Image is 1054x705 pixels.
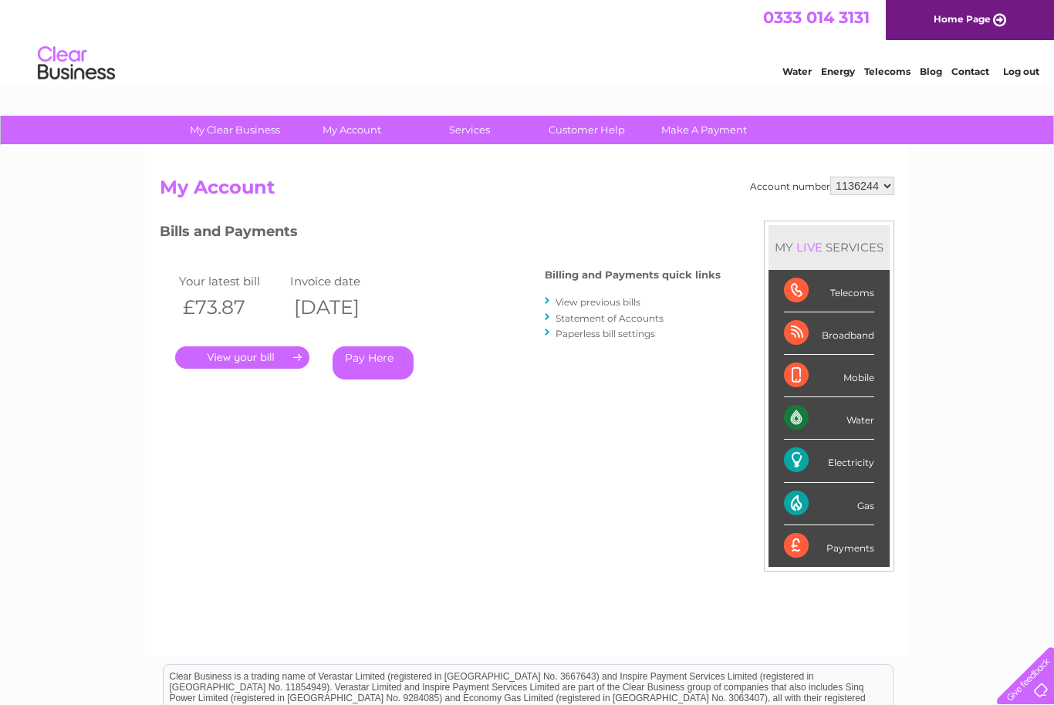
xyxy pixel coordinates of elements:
th: £73.87 [175,292,286,323]
a: Make A Payment [640,116,768,144]
div: Telecoms [784,270,874,312]
a: Log out [1003,66,1039,77]
div: Broadband [784,312,874,355]
a: Customer Help [523,116,650,144]
div: Gas [784,483,874,525]
a: Statement of Accounts [556,312,664,324]
div: LIVE [793,240,826,255]
a: View previous bills [556,296,640,308]
a: Paperless bill settings [556,328,655,339]
h2: My Account [160,177,894,206]
h4: Billing and Payments quick links [545,269,721,281]
a: Blog [920,66,942,77]
a: Contact [951,66,989,77]
div: Clear Business is a trading name of Verastar Limited (registered in [GEOGRAPHIC_DATA] No. 3667643... [164,8,893,75]
div: Payments [784,525,874,567]
a: . [175,346,309,369]
a: My Clear Business [171,116,299,144]
div: Account number [750,177,894,195]
td: Invoice date [286,271,397,292]
h3: Bills and Payments [160,221,721,248]
div: Mobile [784,355,874,397]
div: MY SERVICES [769,225,890,269]
div: Water [784,397,874,440]
a: 0333 014 3131 [763,8,870,27]
a: Energy [821,66,855,77]
img: logo.png [37,40,116,87]
a: Pay Here [333,346,414,379]
div: Electricity [784,440,874,482]
a: Water [782,66,812,77]
a: Services [406,116,533,144]
th: [DATE] [286,292,397,323]
a: Telecoms [864,66,910,77]
td: Your latest bill [175,271,286,292]
a: My Account [289,116,416,144]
